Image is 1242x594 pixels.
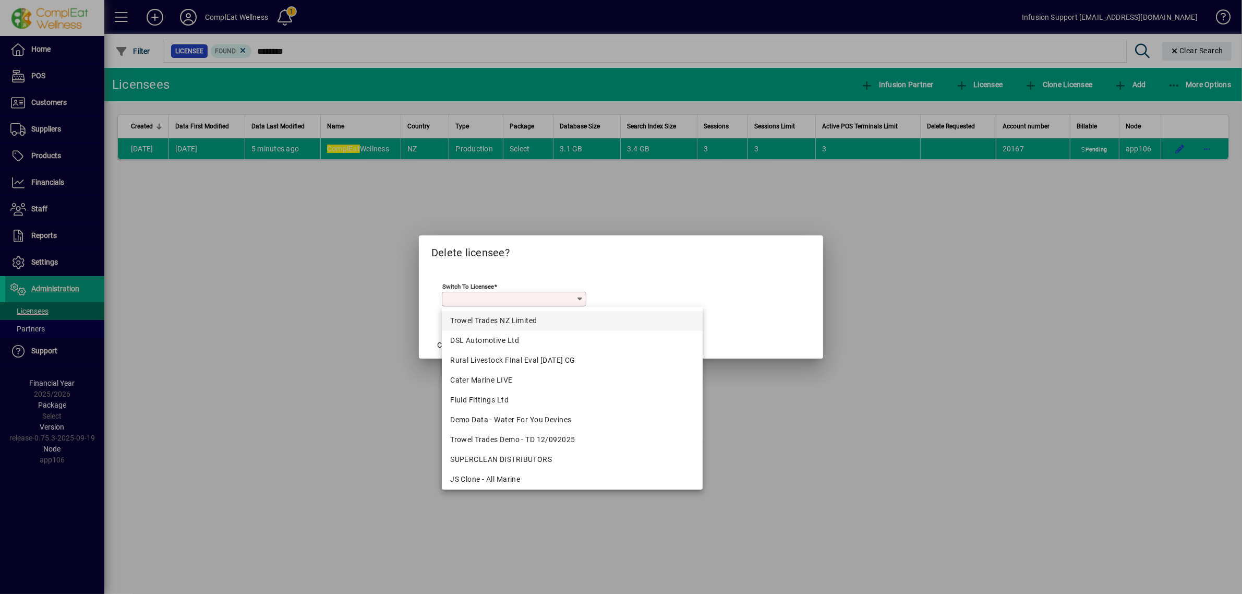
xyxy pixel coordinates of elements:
span: Cancel [437,340,459,351]
mat-option: Rural Livestock FInal Eval 11AUG25 CG [442,351,703,371]
h2: Delete licensee? [419,235,823,266]
div: Fluid Fittings Ltd [450,395,694,406]
mat-option: Cater Marine LIVE [442,371,703,390]
div: Demo Data - Water For You Devines [450,414,694,425]
mat-option: Demo Data - Water For You Devines [442,410,703,430]
div: Trowel Trades Demo - TD 12/092025 [450,434,694,445]
mat-option: JS Clone - All Marine [442,470,703,490]
mat-label: Switch to licensee [442,283,494,290]
div: Rural Livestock FInal Eval [DATE] CG [450,355,694,366]
mat-option: Trowel Trades NZ Limited [442,311,703,331]
button: Cancel [431,336,465,354]
mat-option: DSL Automotive Ltd [442,331,703,351]
mat-option: Trowel Trades Demo - TD 12/092025 [442,430,703,450]
div: JS Clone - All Marine [450,474,694,485]
mat-option: Fluid Fittings Ltd [442,390,703,410]
div: Cater Marine LIVE [450,375,694,386]
div: SUPERCLEAN DISTRIBUTORS [450,454,694,465]
div: Trowel Trades NZ Limited [450,315,694,326]
div: DSL Automotive Ltd [450,335,694,346]
mat-option: SUPERCLEAN DISTRIBUTORS [442,450,703,470]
